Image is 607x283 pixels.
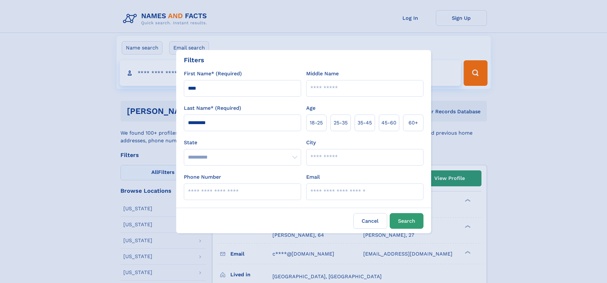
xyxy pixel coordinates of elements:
[334,119,348,127] span: 25‑35
[390,213,423,229] button: Search
[184,139,301,146] label: State
[306,70,339,78] label: Middle Name
[381,119,396,127] span: 45‑60
[310,119,323,127] span: 18‑25
[358,119,372,127] span: 35‑45
[184,173,221,181] label: Phone Number
[184,70,242,78] label: First Name* (Required)
[184,104,241,112] label: Last Name* (Required)
[306,139,316,146] label: City
[184,55,204,65] div: Filters
[353,213,387,229] label: Cancel
[408,119,418,127] span: 60+
[306,104,315,112] label: Age
[306,173,320,181] label: Email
